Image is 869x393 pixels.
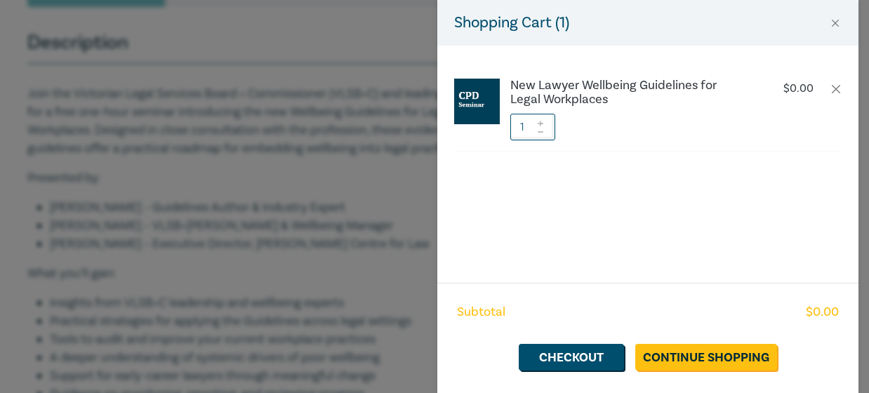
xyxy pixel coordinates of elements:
[806,303,839,321] span: $ 0.00
[454,11,569,34] h5: Shopping Cart ( 1 )
[635,344,777,371] a: Continue Shopping
[783,82,814,95] p: $ 0.00
[510,79,743,107] a: New Lawyer Wellbeing Guidelines for Legal Workplaces
[457,303,505,321] span: Subtotal
[519,344,624,371] a: Checkout
[454,79,500,124] img: CPD%20Seminar.jpg
[829,17,842,29] button: Close
[510,114,555,140] input: 1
